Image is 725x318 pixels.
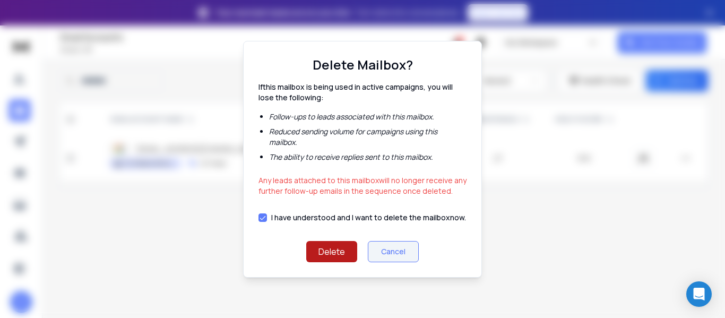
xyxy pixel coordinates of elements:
[258,82,467,103] p: If this mailbox is being used in active campaigns, you will lose the following:
[269,111,467,122] li: Follow-ups to leads associated with this mailbox .
[313,56,413,73] h1: Delete Mailbox?
[269,152,467,162] li: The ability to receive replies sent to this mailbox .
[269,126,467,148] li: Reduced sending volume for campaigns using this mailbox .
[686,281,712,307] div: Open Intercom Messenger
[258,171,467,196] p: Any leads attached to this mailbox will no longer receive any further follow-up emails in the seq...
